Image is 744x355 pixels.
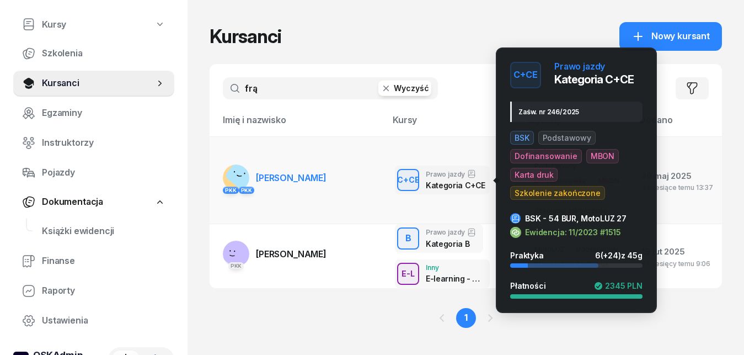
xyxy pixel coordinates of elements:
div: Prawo jazdy [426,169,483,178]
a: Ustawienia [13,308,174,334]
div: C+CE [393,173,424,187]
div: BSK - 54 BUR, MotoLUZ 27 [525,214,627,223]
a: Instruktorzy [13,130,174,156]
span: BSK [510,131,534,145]
div: E-learning - 90 dni [426,274,483,283]
div: Ewidencja: 11/2023 #1515 [525,227,621,237]
span: [PERSON_NAME] [256,172,326,183]
div: Inny [426,264,483,271]
span: Finanse [42,254,165,268]
button: C+CE [397,169,419,191]
a: Książki ewidencji [33,218,174,245]
span: Szkolenia [42,46,165,61]
span: Dokumentacja [42,195,103,209]
th: Imię i nazwisko [210,113,386,136]
div: B [401,229,416,248]
div: C+CE [509,66,542,84]
span: Instruktorzy [42,136,165,150]
span: MBON [586,149,619,163]
span: Nowy kursant [651,29,710,44]
div: 20 maj 2025 [641,169,713,183]
th: Kursy [386,113,521,136]
span: Karta druk [510,168,558,182]
div: 2345 PLN [594,281,643,290]
span: (+24) [601,251,621,260]
div: Kategoria C+CE [426,181,483,190]
a: Dokumentacja [13,189,174,215]
div: Zaśw. nr 246/2025 [510,102,643,122]
h1: Kursanci [210,27,281,46]
div: 6 miesięcy temu 9:06 [641,260,713,267]
span: Raporty [42,284,165,298]
div: Kategoria B [426,239,476,248]
div: E-L [397,267,419,280]
span: Kursanci [42,76,154,91]
a: Pojazdy [13,160,174,186]
a: 1 [456,308,476,328]
span: Egzaminy [42,106,165,120]
span: [PERSON_NAME] [256,248,326,259]
button: B [397,227,419,250]
th: Dodano [633,113,722,136]
div: 3 miesiące temu 13:37 [641,184,713,191]
span: Dofinansowanie [510,149,582,163]
a: PKKPKK[PERSON_NAME] [223,165,326,191]
a: Szkolenia [13,40,174,67]
div: PKK [239,187,255,194]
span: Książki ewidencji [42,224,165,239]
span: Szkolenie zakończone [510,186,605,200]
div: 6 z 45g [595,251,643,260]
a: Egzaminy [13,100,174,126]
a: Nowy kursant [619,22,722,51]
span: Ustawienia [42,314,165,328]
div: PKK [228,262,244,269]
button: C+CE [510,62,541,88]
span: Kursy [42,18,66,32]
span: Podstawowy [538,131,596,145]
div: Płatności [510,281,553,290]
a: PKK[PERSON_NAME] [223,241,326,267]
button: Wyczyść [378,81,431,96]
div: Prawo jazdy [554,62,605,71]
div: 19 lut 2025 [641,245,713,259]
div: Kategoria C+CE [554,71,634,88]
input: Szukaj [223,77,438,99]
div: PKK [223,187,239,194]
div: Prawo jazdy [426,228,476,237]
span: Pojazdy [42,166,165,180]
a: Kursanci [13,70,174,97]
a: Kursy [13,12,174,38]
button: E-L [397,263,419,285]
a: Finanse [13,248,174,274]
span: Praktyka [510,251,544,260]
a: Raporty [13,278,174,304]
